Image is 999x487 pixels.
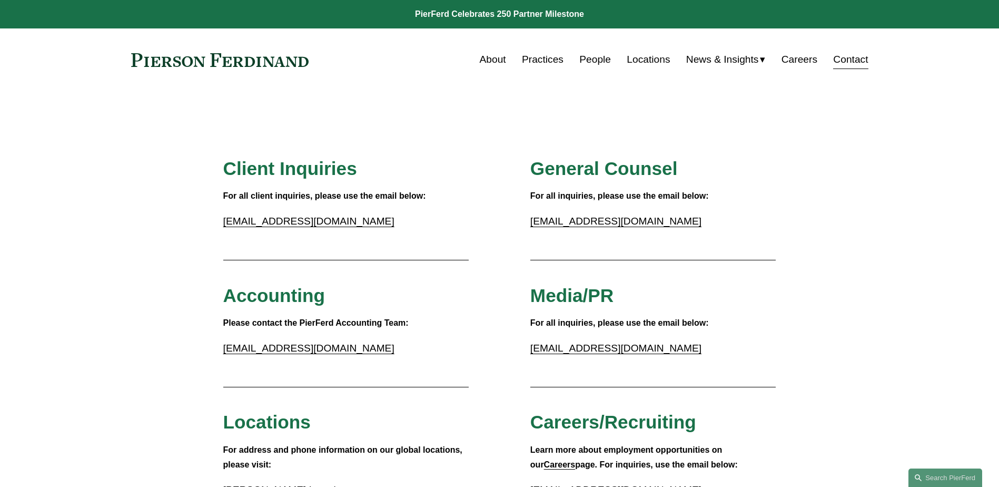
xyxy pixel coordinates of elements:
a: Contact [833,50,868,70]
span: News & Insights [686,51,759,69]
span: Locations [223,412,311,432]
strong: For all client inquiries, please use the email below: [223,191,426,200]
strong: For address and phone information on our global locations, please visit: [223,445,465,470]
a: Careers [544,460,576,469]
strong: Please contact the PierFerd Accounting Team: [223,318,409,327]
strong: For all inquiries, please use the email below: [530,318,709,327]
a: Careers [782,50,817,70]
strong: For all inquiries, please use the email below: [530,191,709,200]
span: Careers/Recruiting [530,412,696,432]
strong: Learn more about employment opportunities on our [530,445,725,470]
a: [EMAIL_ADDRESS][DOMAIN_NAME] [530,343,701,354]
span: General Counsel [530,158,678,179]
a: Locations [627,50,670,70]
a: Practices [522,50,563,70]
span: Media/PR [530,285,614,306]
a: folder dropdown [686,50,766,70]
span: Accounting [223,285,325,306]
strong: page. For inquiries, use the email below: [575,460,738,469]
a: [EMAIL_ADDRESS][DOMAIN_NAME] [223,343,394,354]
a: [EMAIL_ADDRESS][DOMAIN_NAME] [223,216,394,227]
span: Client Inquiries [223,158,357,179]
a: [EMAIL_ADDRESS][DOMAIN_NAME] [530,216,701,227]
a: Search this site [908,469,982,487]
a: About [480,50,506,70]
a: People [579,50,611,70]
